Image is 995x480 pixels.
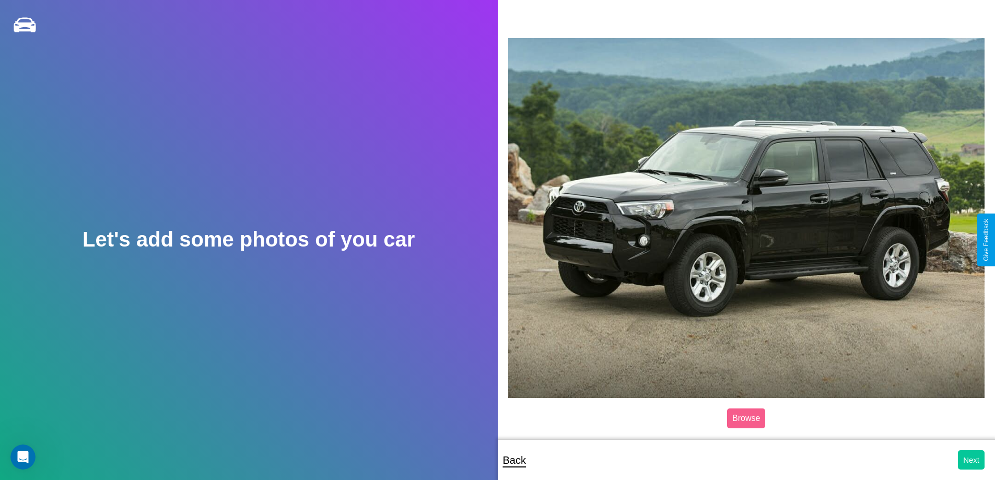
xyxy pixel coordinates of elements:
iframe: Intercom live chat [10,444,36,470]
img: posted [508,38,985,397]
label: Browse [727,408,765,428]
div: Give Feedback [982,219,990,261]
p: Back [503,451,526,470]
button: Next [958,450,985,470]
h2: Let's add some photos of you car [83,228,415,251]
